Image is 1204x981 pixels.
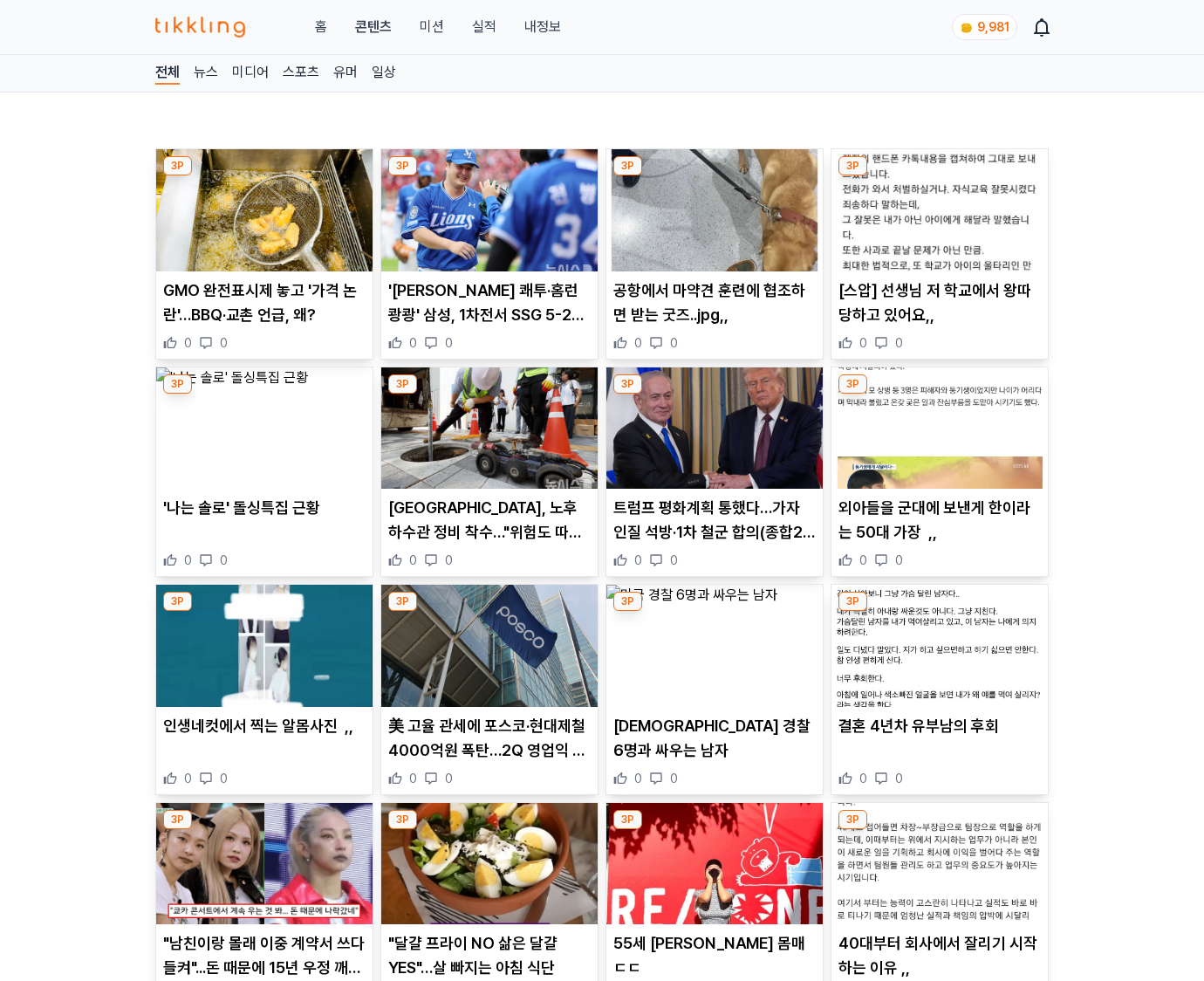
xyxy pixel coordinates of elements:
[634,770,642,787] span: 0
[163,592,192,611] div: 3P
[156,367,373,490] img: '나는 솔로' 돌싱특집 근황
[613,810,642,829] div: 3P
[831,585,1048,707] img: 결혼 4년차 유부남의 후회
[220,334,228,352] span: 0
[613,714,816,763] p: [DEMOGRAPHIC_DATA] 경찰 6명과 싸우는 남자
[355,17,392,38] a: 콘텐츠
[838,931,1041,980] p: 40대부터 회사에서 잘리기 시작하는 이유 ,,
[859,552,867,569] span: 0
[859,770,867,787] span: 0
[670,552,678,569] span: 0
[184,334,192,352] span: 0
[388,278,591,327] p: '[PERSON_NAME] 쾌투·홈런 쾅쾅' 삼성, 1차전서 SSG 5-2로 격파…85.3% 확률 잡았다(종합)[준PO]
[895,552,903,569] span: 0
[232,62,269,85] a: 미디어
[409,770,417,787] span: 0
[420,17,444,38] button: 미션
[831,584,1049,795] div: 3P 결혼 4년차 유부남의 후회 결혼 4년차 유부남의 후회 0 0
[445,552,453,569] span: 0
[831,149,1048,271] img: [스압] 선생님 저 학교에서 왕따 당하고 있어요,,
[380,148,599,360] div: 3P '최원태 쾌투·홈런 쾅쾅' 삼성, 1차전서 SSG 5-2로 격파…85.3% 확률 잡았다(종합)[준PO] '[PERSON_NAME] 쾌투·홈런 쾅쾅' 삼성, 1차전서 SS...
[838,592,867,611] div: 3P
[388,496,591,545] p: [GEOGRAPHIC_DATA], 노후 하수관 정비 착수…"위험도 따라 국비 지원해야"
[333,62,358,85] a: 유머
[838,496,1041,545] p: 외아들을 군대에 보낸게 한이라는 50대 가장 ,,
[613,156,642,175] div: 3P
[380,367,599,578] div: 3P 서울시, 노후 하수관 정비 착수…"위험도 따라 국비 지원해야" [GEOGRAPHIC_DATA], 노후 하수관 정비 착수…"위험도 따라 국비 지원해야" 0 0
[838,374,867,394] div: 3P
[381,149,598,271] img: '최원태 쾌투·홈런 쾅쾅' 삼성, 1차전서 SSG 5-2로 격파…85.3% 확률 잡았다(종합)[준PO]
[952,14,1014,40] a: coin 9,981
[831,367,1048,490] img: 외아들을 군대에 보낸게 한이라는 50대 가장 ,,
[163,810,192,829] div: 3P
[220,770,228,787] span: 0
[409,552,417,569] span: 0
[163,496,366,520] p: '나는 솔로' 돌싱특집 근황
[613,931,816,980] p: 55세 [PERSON_NAME] 몸매 ㄷㄷ
[605,367,824,578] div: 3P 트럼프 평화계획 통했다…가자 인질 석방·1차 철군 합의(종합2보) 트럼프 평화계획 통했다…가자 인질 석방·1차 철군 합의(종합2보) 0 0
[220,552,228,569] span: 0
[155,62,180,85] a: 전체
[184,770,192,787] span: 0
[163,931,366,980] p: "남친이랑 몰래 이중 계약서 쓰다 들켜"...돈 때문에 15년 우정 깨져 난리 난 오죠갱 '쿄카·이부키'
[155,584,373,795] div: 3P 인생네컷에서 찍는 알몸사진 ,, 인생네컷에서 찍는 알몸사진 ,, 0 0
[388,156,417,175] div: 3P
[381,585,598,707] img: 美 고율 관세에 포스코·현대제철 4000억원 폭탄…2Q 영업익 맞먹어
[670,334,678,352] span: 0
[606,149,823,271] img: 공항에서 마약견 훈련에 협조하면 받는 굿즈..jpg,,
[613,496,816,545] p: 트럼프 평화계획 통했다…가자 인질 석방·1차 철군 합의(종합2보)
[960,21,974,35] img: coin
[977,20,1009,34] span: 9,981
[156,803,373,925] img: "남친이랑 몰래 이중 계약서 쓰다 들켜"...돈 때문에 15년 우정 깨져 난리 난 오죠갱 '쿄카·이부키'
[163,278,366,327] p: GMO 완전표시제 놓고 '가격 논란'…BBQ·교촌 언급, 왜?
[155,148,373,360] div: 3P GMO 완전표시제 놓고 '가격 논란'…BBQ·교촌 언급, 왜? GMO 완전표시제 놓고 '가격 논란'…BBQ·교촌 언급, 왜? 0 0
[606,585,823,707] img: 미국 경찰 6명과 싸우는 남자
[613,374,642,394] div: 3P
[605,584,824,795] div: 3P 미국 경찰 6명과 싸우는 남자 [DEMOGRAPHIC_DATA] 경찰 6명과 싸우는 남자 0 0
[283,62,319,85] a: 스포츠
[895,334,903,352] span: 0
[381,803,598,925] img: "달걀 프라이 NO 삶은 달걀 YES"…살 빠지는 아침 식단
[194,62,218,85] a: 뉴스
[605,148,824,360] div: 3P 공항에서 마약견 훈련에 협조하면 받는 굿즈..jpg,, 공항에서 마약견 훈련에 협조하면 받는 굿즈..jpg,, 0 0
[838,810,867,829] div: 3P
[163,714,366,738] p: 인생네컷에서 찍는 알몸사진 ,,
[670,770,678,787] span: 0
[380,584,599,795] div: 3P 美 고율 관세에 포스코·현대제철 4000억원 폭탄…2Q 영업익 맞먹어 美 고율 관세에 포스코·현대제철 4000억원 폭탄…2Q 영업익 맞먹어 0 0
[831,148,1049,360] div: 3P [스압] 선생님 저 학교에서 왕따 당하고 있어요,, [스압] 선생님 저 학교에서 왕따 당하고 있어요,, 0 0
[163,374,192,394] div: 3P
[634,334,642,352] span: 0
[388,714,591,763] p: 美 고율 관세에 포스코·현대제철 4000억원 폭탄…2Q 영업익 맞먹어
[838,156,867,175] div: 3P
[372,62,396,85] a: 일상
[613,592,642,611] div: 3P
[838,714,1041,738] p: 결혼 4년차 유부남의 후회
[184,552,192,569] span: 0
[388,810,417,829] div: 3P
[409,334,417,352] span: 0
[445,334,453,352] span: 0
[155,17,245,38] img: 티끌링
[163,156,192,175] div: 3P
[838,278,1041,327] p: [스압] 선생님 저 학교에서 왕따 당하고 있어요,,
[831,367,1049,578] div: 3P 외아들을 군대에 보낸게 한이라는 50대 가장 ,, 외아들을 군대에 보낸게 한이라는 50대 가장 ,, 0 0
[606,803,823,925] img: 55세 김혜수 몸매 ㄷㄷ
[895,770,903,787] span: 0
[859,334,867,352] span: 0
[524,17,561,38] a: 내정보
[315,17,327,38] a: 홈
[472,17,496,38] a: 실적
[156,585,373,707] img: 인생네컷에서 찍는 알몸사진 ,,
[613,278,816,327] p: 공항에서 마약견 훈련에 협조하면 받는 굿즈..jpg,,
[388,592,417,611] div: 3P
[831,803,1048,925] img: 40대부터 회사에서 잘리기 시작하는 이유 ,,
[445,770,453,787] span: 0
[388,931,591,980] p: "달걀 프라이 NO 삶은 달걀 YES"…살 빠지는 아침 식단
[634,552,642,569] span: 0
[381,367,598,490] img: 서울시, 노후 하수관 정비 착수…"위험도 따라 국비 지원해야"
[156,149,373,271] img: GMO 완전표시제 놓고 '가격 논란'…BBQ·교촌 언급, 왜?
[155,367,373,578] div: 3P '나는 솔로' 돌싱특집 근황 '나는 솔로' 돌싱특집 근황 0 0
[388,374,417,394] div: 3P
[606,367,823,490] img: 트럼프 평화계획 통했다…가자 인질 석방·1차 철군 합의(종합2보)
